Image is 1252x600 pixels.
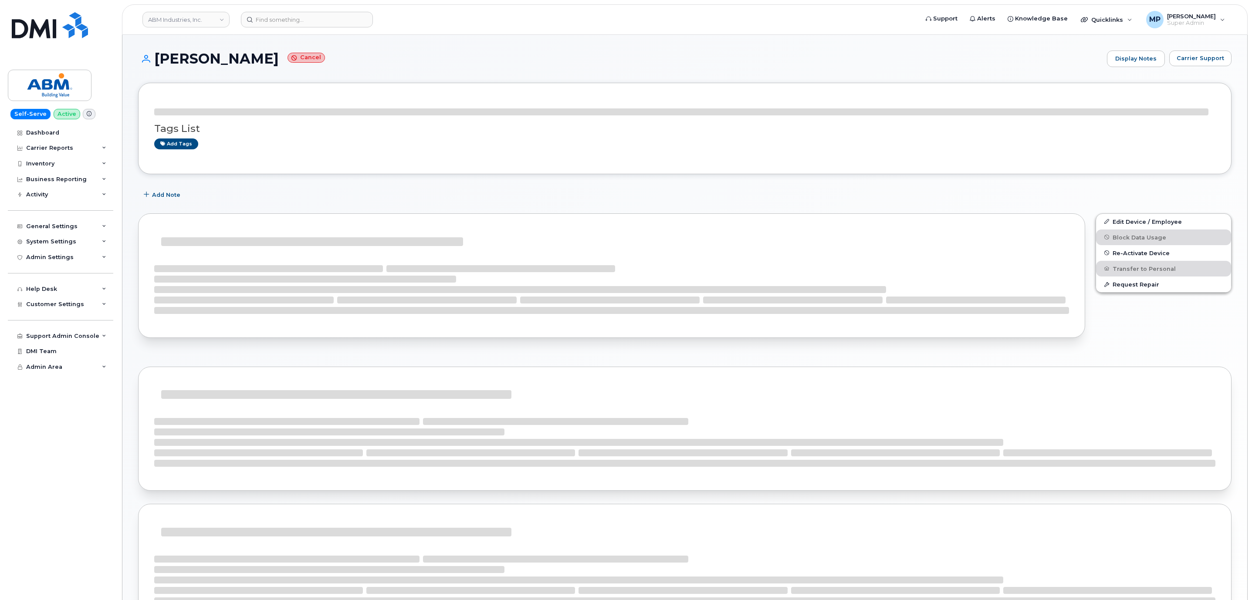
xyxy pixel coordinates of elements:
[1096,229,1231,245] button: Block Data Usage
[1096,214,1231,229] a: Edit Device / Employee
[1113,249,1170,256] span: Re-Activate Device
[1096,245,1231,261] button: Re-Activate Device
[152,191,180,199] span: Add Note
[1177,54,1224,62] span: Carrier Support
[154,123,1215,134] h3: Tags List
[1107,51,1165,67] a: Display Notes
[1096,261,1231,276] button: Transfer to Personal
[138,187,188,203] button: Add Note
[138,51,1103,66] h1: [PERSON_NAME]
[288,53,325,63] small: Cancel
[1096,276,1231,292] button: Request Repair
[154,138,198,149] a: Add tags
[1169,51,1232,66] button: Carrier Support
